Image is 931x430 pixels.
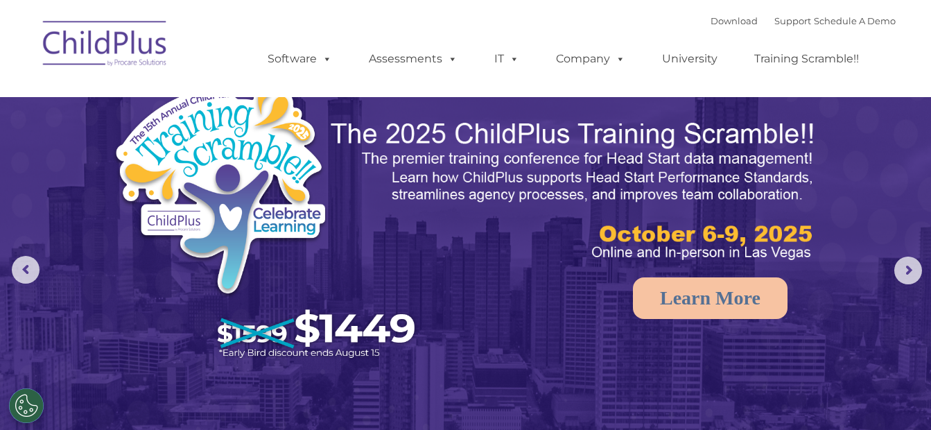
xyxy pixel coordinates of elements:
[633,277,788,319] a: Learn More
[740,45,873,73] a: Training Scramble!!
[648,45,731,73] a: University
[542,45,639,73] a: Company
[711,15,896,26] font: |
[480,45,533,73] a: IT
[254,45,346,73] a: Software
[36,11,175,80] img: ChildPlus by Procare Solutions
[814,15,896,26] a: Schedule A Demo
[9,388,44,423] button: Cookies Settings
[711,15,758,26] a: Download
[355,45,471,73] a: Assessments
[774,15,811,26] a: Support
